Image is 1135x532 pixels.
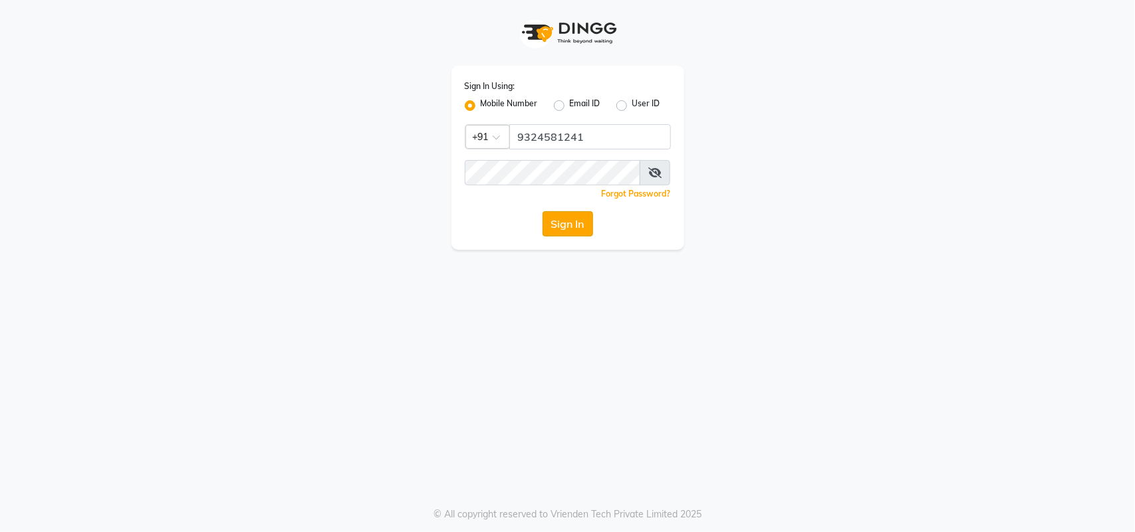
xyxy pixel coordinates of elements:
a: Forgot Password? [602,189,671,199]
label: Mobile Number [481,98,538,114]
label: Sign In Using: [465,80,515,92]
img: logo1.svg [515,13,621,52]
label: Email ID [570,98,600,114]
button: Sign In [543,211,593,236]
input: Username [509,124,671,149]
input: Username [465,160,640,185]
label: User ID [632,98,660,114]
